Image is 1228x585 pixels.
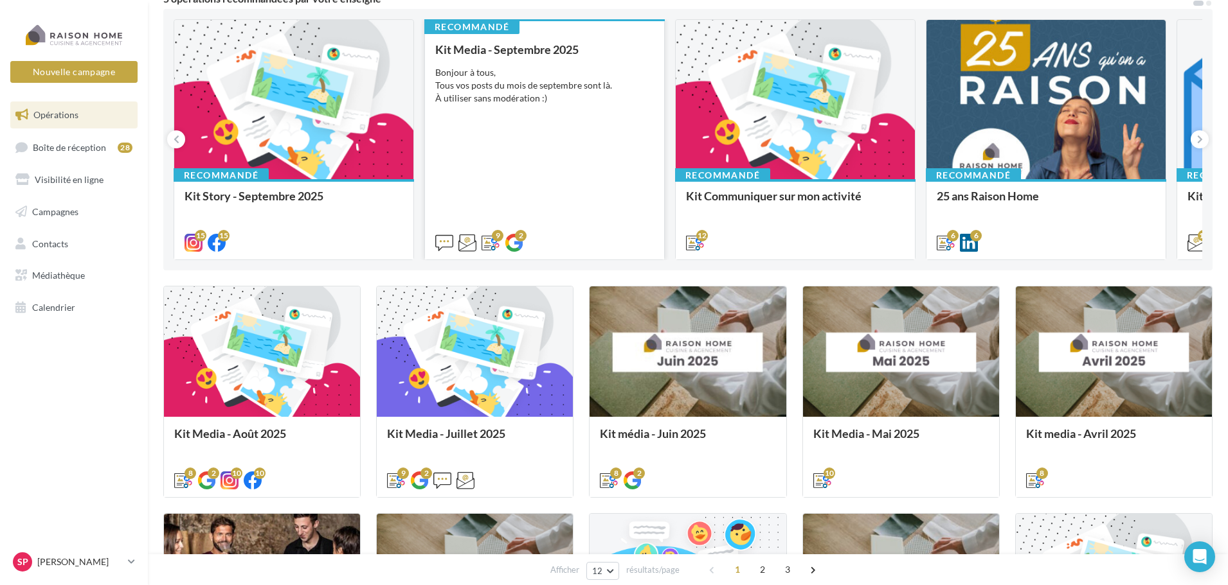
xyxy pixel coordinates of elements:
div: Kit média - Juin 2025 [600,427,775,453]
div: 10 [824,467,835,479]
span: 1 [727,559,748,580]
div: 6 [970,230,982,241]
div: Recommandé [675,168,770,182]
div: 2 [208,467,219,479]
p: [PERSON_NAME] [37,555,123,568]
a: Visibilité en ligne [8,166,140,193]
div: 15 [218,230,230,241]
div: Recommandé [174,168,269,182]
button: Nouvelle campagne [10,61,138,83]
div: Recommandé [926,168,1021,182]
div: 2 [420,467,432,479]
div: Kit Media - Août 2025 [174,427,350,453]
span: Boîte de réception [33,141,106,152]
a: Contacts [8,231,140,258]
div: 8 [185,467,196,479]
span: Médiathèque [32,270,85,281]
span: Visibilité en ligne [35,174,104,185]
div: Kit Media - Juillet 2025 [387,427,563,453]
div: Open Intercom Messenger [1184,541,1215,572]
a: Campagnes [8,198,140,225]
a: Opérations [8,101,140,128]
div: 12 [1198,230,1209,241]
div: 10 [231,467,242,479]
div: 9 [397,467,409,479]
span: résultats/page [626,564,680,576]
div: 2 [633,467,645,479]
div: Kit Communiquer sur mon activité [686,189,905,215]
a: Sp [PERSON_NAME] [10,550,138,574]
div: 6 [947,230,959,241]
div: Kit Media - Septembre 2025 [435,43,654,56]
div: 25 ans Raison Home [937,189,1155,215]
div: Bonjour à tous, Tous vos posts du mois de septembre sont là. À utiliser sans modération :) [435,66,654,105]
span: Afficher [550,564,579,576]
div: Kit media - Avril 2025 [1026,427,1202,453]
button: 12 [586,562,619,580]
span: Campagnes [32,206,78,217]
div: 12 [696,230,708,241]
span: 12 [592,566,603,576]
div: 28 [118,143,132,153]
span: Calendrier [32,302,75,313]
a: Boîte de réception28 [8,134,140,161]
div: Kit Story - Septembre 2025 [185,189,403,215]
div: Kit Media - Mai 2025 [813,427,989,453]
div: 2 [515,230,527,241]
div: Recommandé [424,20,519,34]
span: 3 [777,559,798,580]
span: Contacts [32,238,68,249]
span: Opérations [33,109,78,120]
div: 8 [1036,467,1048,479]
div: 10 [254,467,266,479]
a: Médiathèque [8,262,140,289]
a: Calendrier [8,294,140,321]
span: 2 [752,559,773,580]
div: 15 [195,230,206,241]
div: 9 [492,230,503,241]
div: 8 [610,467,622,479]
span: Sp [17,555,28,568]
